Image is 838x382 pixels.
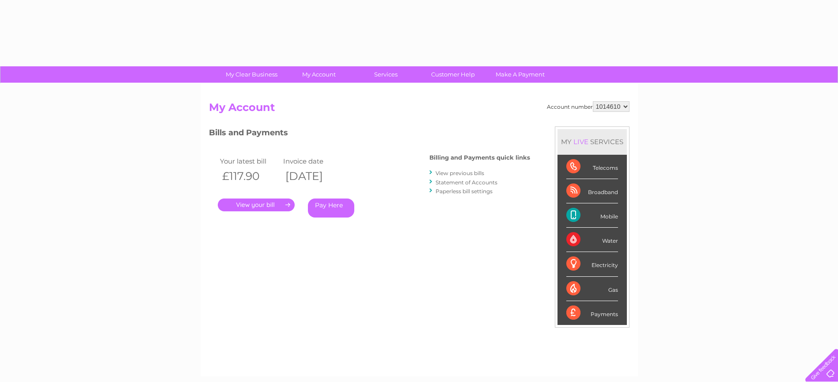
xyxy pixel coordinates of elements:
a: Customer Help [417,66,489,83]
a: My Clear Business [215,66,288,83]
a: Services [349,66,422,83]
h2: My Account [209,101,629,118]
div: Electricity [566,252,618,276]
a: Make A Payment [484,66,557,83]
td: Invoice date [281,155,345,167]
a: My Account [282,66,355,83]
div: Account number [547,101,629,112]
th: £117.90 [218,167,281,185]
a: . [218,199,295,211]
div: LIVE [572,138,590,146]
h3: Bills and Payments [209,126,530,142]
div: MY SERVICES [557,129,627,154]
div: Gas [566,277,618,301]
th: [DATE] [281,167,345,185]
div: Mobile [566,203,618,228]
a: Statement of Accounts [436,179,497,186]
div: Payments [566,301,618,325]
h4: Billing and Payments quick links [429,154,530,161]
a: View previous bills [436,170,484,176]
td: Your latest bill [218,155,281,167]
div: Water [566,228,618,252]
a: Pay Here [308,199,354,218]
a: Paperless bill settings [436,188,493,195]
div: Telecoms [566,155,618,179]
div: Broadband [566,179,618,203]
